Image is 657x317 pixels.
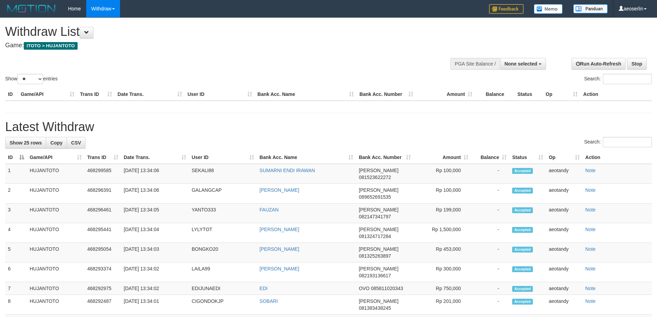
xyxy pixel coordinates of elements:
[189,204,257,223] td: YANTO333
[10,140,42,146] span: Show 25 rows
[573,4,608,13] img: panduan.png
[67,137,86,149] a: CSV
[84,184,121,204] td: 468296391
[121,295,189,315] td: [DATE] 13:34:01
[546,262,583,282] td: aeotandy
[5,151,27,164] th: ID: activate to sort column descending
[359,246,398,252] span: [PERSON_NAME]
[5,164,27,184] td: 1
[583,151,652,164] th: Action
[414,243,471,262] td: Rp 453,000
[84,204,121,223] td: 468296461
[189,282,257,295] td: EDIJUNAEDI
[84,282,121,295] td: 468292975
[257,151,356,164] th: Bank Acc. Name: activate to sort column ascending
[584,74,652,84] label: Search:
[260,266,299,271] a: [PERSON_NAME]
[260,207,279,212] a: FAUZAN
[580,88,652,101] th: Action
[512,247,533,252] span: Accepted
[359,234,391,239] span: Copy 081324717284 to clipboard
[5,295,27,315] td: 8
[515,88,543,101] th: Status
[543,88,580,101] th: Op
[571,58,626,70] a: Run Auto-Refresh
[189,243,257,262] td: BONGKO20
[585,298,596,304] a: Note
[5,137,46,149] a: Show 25 rows
[627,58,647,70] a: Stop
[359,273,391,278] span: Copy 082193136617 to clipboard
[471,223,509,243] td: -
[24,42,78,50] span: ITOTO > HUJANTOTO
[471,151,509,164] th: Balance: activate to sort column ascending
[84,262,121,282] td: 468293374
[585,168,596,173] a: Note
[357,88,416,101] th: Bank Acc. Number
[359,175,391,180] span: Copy 081523622272 to clipboard
[414,164,471,184] td: Rp 100,000
[260,246,299,252] a: [PERSON_NAME]
[46,137,67,149] a: Copy
[603,137,652,147] input: Search:
[189,151,257,164] th: User ID: activate to sort column ascending
[5,223,27,243] td: 4
[585,266,596,271] a: Note
[500,58,546,70] button: None selected
[585,187,596,193] a: Note
[260,187,299,193] a: [PERSON_NAME]
[471,184,509,204] td: -
[121,184,189,204] td: [DATE] 13:34:06
[121,262,189,282] td: [DATE] 13:34:02
[471,243,509,262] td: -
[359,168,398,173] span: [PERSON_NAME]
[512,168,533,174] span: Accepted
[546,204,583,223] td: aeotandy
[5,262,27,282] td: 6
[359,227,398,232] span: [PERSON_NAME]
[18,88,77,101] th: Game/API
[414,262,471,282] td: Rp 300,000
[512,207,533,213] span: Accepted
[546,184,583,204] td: aeotandy
[359,266,398,271] span: [PERSON_NAME]
[84,164,121,184] td: 468299585
[84,151,121,164] th: Trans ID: activate to sort column ascending
[512,299,533,305] span: Accepted
[585,207,596,212] a: Note
[546,151,583,164] th: Op: activate to sort column ascending
[414,151,471,164] th: Amount: activate to sort column ascending
[546,295,583,315] td: aeotandy
[371,286,403,291] span: Copy 085811020343 to clipboard
[512,266,533,272] span: Accepted
[414,204,471,223] td: Rp 199,000
[5,282,27,295] td: 7
[414,223,471,243] td: Rp 1,500,000
[260,168,315,173] a: SUMARNI ENDI IRAWAN
[359,207,398,212] span: [PERSON_NAME]
[189,184,257,204] td: GALANGCAP
[546,243,583,262] td: aeotandy
[260,286,268,291] a: EDI
[27,184,84,204] td: HUJANTOTO
[5,25,431,39] h1: Withdraw List
[84,243,121,262] td: 468295054
[356,151,414,164] th: Bank Acc. Number: activate to sort column ascending
[489,4,524,14] img: Feedback.jpg
[189,164,257,184] td: SEKALI88
[585,246,596,252] a: Note
[121,164,189,184] td: [DATE] 13:34:06
[450,58,500,70] div: PGA Site Balance /
[546,223,583,243] td: aeotandy
[585,286,596,291] a: Note
[471,204,509,223] td: -
[84,295,121,315] td: 468292487
[546,164,583,184] td: aeotandy
[585,227,596,232] a: Note
[189,295,257,315] td: CIGONDOKJP
[5,120,652,134] h1: Latest Withdraw
[512,286,533,292] span: Accepted
[512,227,533,233] span: Accepted
[471,164,509,184] td: -
[359,253,391,259] span: Copy 081325263897 to clipboard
